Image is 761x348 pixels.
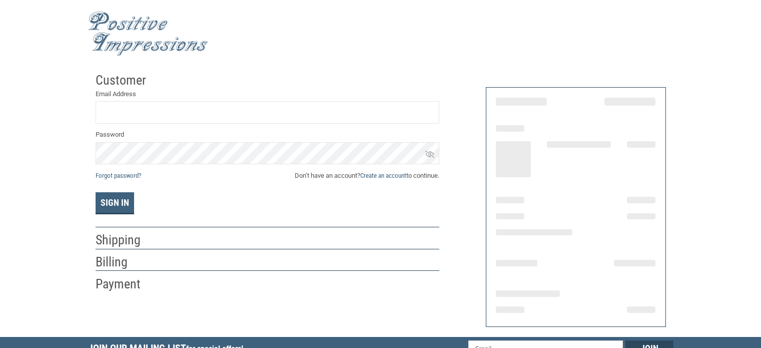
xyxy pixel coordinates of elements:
[96,254,154,270] h2: Billing
[96,72,154,89] h2: Customer
[96,276,154,292] h2: Payment
[96,89,439,99] label: Email Address
[88,12,208,56] img: Positive Impressions
[295,171,439,181] span: Don’t have an account? to continue.
[96,130,439,140] label: Password
[360,172,406,179] a: Create an account
[96,172,141,179] a: Forgot password?
[96,232,154,248] h2: Shipping
[96,192,134,214] button: Sign In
